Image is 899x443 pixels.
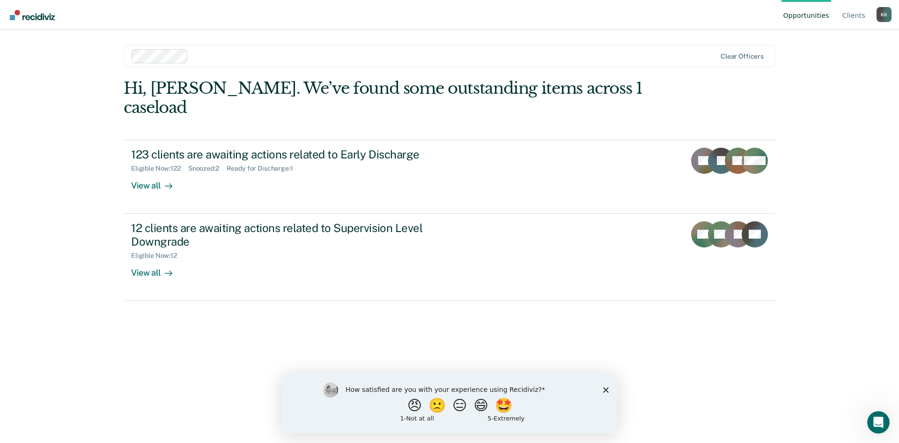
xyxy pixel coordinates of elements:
[721,53,764,60] div: Clear officers
[124,79,645,117] div: Hi, [PERSON_NAME]. We’ve found some outstanding items across 1 caseload
[131,148,460,161] div: 123 clients are awaiting actions related to Early Discharge
[131,221,460,248] div: 12 clients are awaiting actions related to Supervision Level Downgrade
[131,173,184,191] div: View all
[131,260,184,278] div: View all
[877,7,892,22] div: K K
[124,214,775,301] a: 12 clients are awaiting actions related to Supervision Level DowngradeEligible Now:12View all
[877,7,892,22] button: Profile dropdown button
[124,140,775,214] a: 123 clients are awaiting actions related to Early DischargeEligible Now:122Snoozed:2Ready for Dis...
[227,165,301,173] div: Ready for Discharge : 1
[10,10,55,20] img: Recidiviz
[131,165,188,173] div: Eligible Now : 122
[131,252,184,260] div: Eligible Now : 12
[188,165,227,173] div: Snoozed : 2
[867,411,890,434] iframe: Intercom live chat
[282,373,617,434] iframe: Survey by Kim from Recidiviz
